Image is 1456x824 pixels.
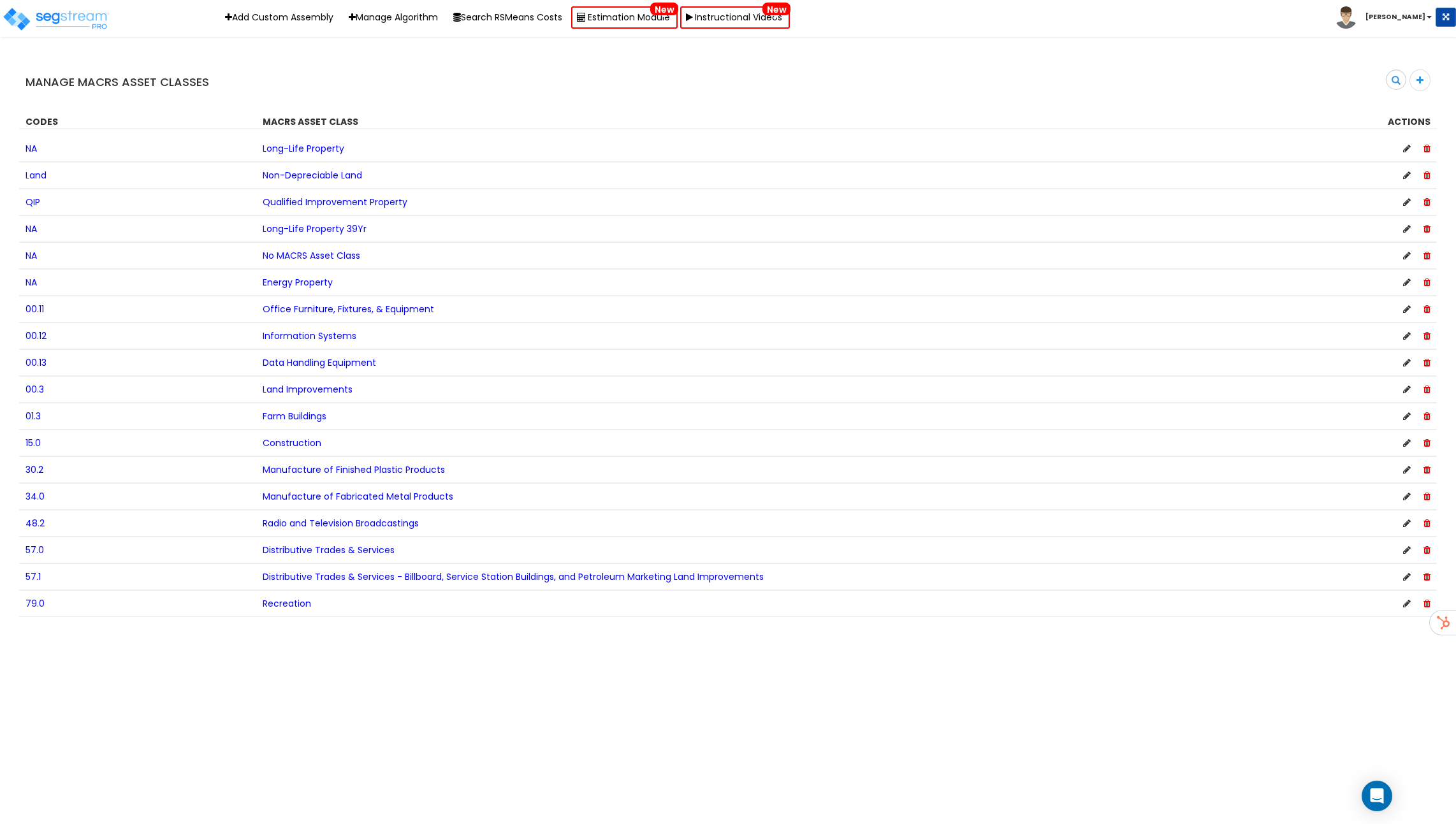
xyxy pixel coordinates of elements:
[1362,781,1392,811] div: Open Intercom Messenger
[1365,12,1425,22] b: [PERSON_NAME]
[25,383,44,396] span: 00.3
[263,517,419,530] span: Radio and Television Broadcastings
[25,222,37,235] span: NA
[25,249,37,262] span: NA
[1388,115,1431,128] strong: Actions
[25,115,58,128] strong: Codes
[1423,570,1431,583] span: Delete Asset Class
[25,303,44,315] span: 00.11
[342,8,444,27] a: Manage Algorithm
[2,6,110,32] img: logo_pro_r.png
[263,303,434,315] span: Office Furniture, Fixtures, & Equipment
[263,437,321,449] span: Construction
[263,142,344,155] span: Long-Life Property
[1423,196,1431,208] span: Delete Asset Class
[263,169,362,182] span: Non-Depreciable Land
[25,570,41,583] span: 57.1
[762,3,790,15] span: New
[25,169,47,182] span: Land
[263,383,353,396] span: Land Improvements
[25,490,45,503] span: 34.0
[1423,597,1431,610] span: Delete Asset Class
[25,276,37,289] span: NA
[1409,69,1431,91] div: Add MACRS Asset Class
[25,142,37,155] span: NA
[1423,544,1431,556] span: Delete Asset Class
[263,196,407,208] span: Qualified Improvement Property
[25,517,45,530] span: 48.2
[1423,383,1431,396] span: Delete Asset Class
[263,115,358,128] strong: MACRS Asset Class
[25,196,40,208] span: QIP
[25,544,44,556] span: 57.0
[1423,356,1431,369] span: Delete Asset Class
[219,8,340,27] a: Add Custom Assembly
[1423,222,1431,235] span: Delete Asset Class
[680,6,790,29] a: Instructional VideosNew
[1423,303,1431,315] span: Delete Asset Class
[263,329,356,342] span: Information Systems
[25,410,41,423] span: 01.3
[263,222,367,235] span: Long-Life Property 39Yr
[1335,6,1357,29] img: avatar.png
[263,356,376,369] span: Data Handling Equipment
[25,437,41,449] span: 15.0
[650,3,678,15] span: New
[263,597,311,610] span: Recreation
[263,490,453,503] span: Manufacture of Fabricated Metal Products
[263,410,326,423] span: Farm Buildings
[263,276,333,289] span: Energy Property
[263,544,395,556] span: Distributive Trades & Services
[25,76,718,89] h4: Manage MACRS Asset Classes
[1423,490,1431,503] span: Delete Asset Class
[1366,70,1406,92] input: search MACRS asset class
[1423,410,1431,423] span: Delete Asset Class
[25,356,47,369] span: 00.13
[25,463,43,476] span: 30.2
[25,329,47,342] span: 00.12
[447,8,569,27] button: Search RSMeans Costs
[25,597,45,610] span: 79.0
[263,249,360,262] span: No MACRS Asset Class
[263,463,445,476] span: Manufacture of Finished Plastic Products
[1423,329,1431,342] span: Delete Asset Class
[1423,463,1431,476] span: Delete Asset Class
[1423,517,1431,530] span: Delete Asset Class
[263,570,764,583] span: Distributive Trades & Services - Billboard, Service Station Buildings, and Petroleum Marketing La...
[1423,437,1431,449] span: Delete Asset Class
[1423,142,1431,155] span: Delete Asset Class
[1423,276,1431,289] span: Delete Asset Class
[1423,249,1431,262] span: Delete Asset Class
[571,6,678,29] a: Estimation ModuleNew
[1423,169,1431,182] span: Delete Asset Class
